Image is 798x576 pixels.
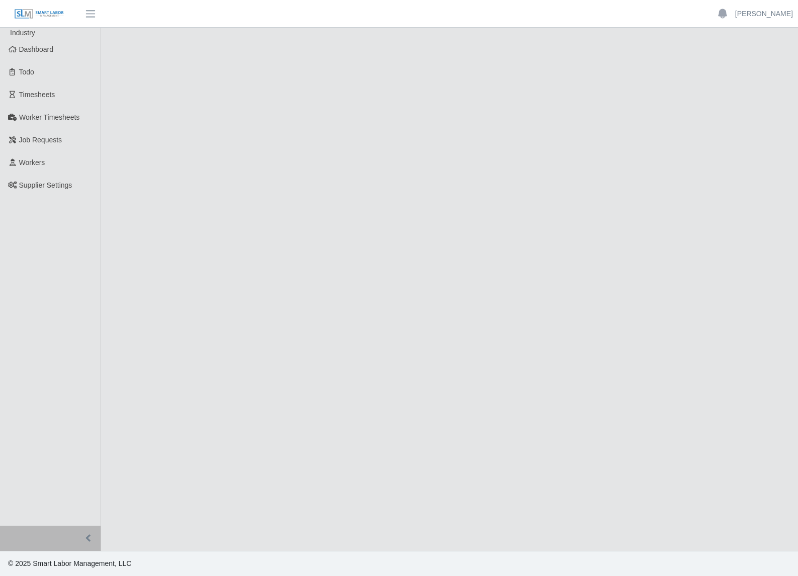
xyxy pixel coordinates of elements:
span: Industry [10,29,35,37]
span: Todo [19,68,34,76]
span: Dashboard [19,45,54,53]
a: [PERSON_NAME] [735,9,793,19]
img: SLM Logo [14,9,64,20]
span: Supplier Settings [19,181,72,189]
span: Timesheets [19,91,55,99]
span: Workers [19,158,45,167]
span: © 2025 Smart Labor Management, LLC [8,559,131,567]
span: Job Requests [19,136,62,144]
span: Worker Timesheets [19,113,79,121]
